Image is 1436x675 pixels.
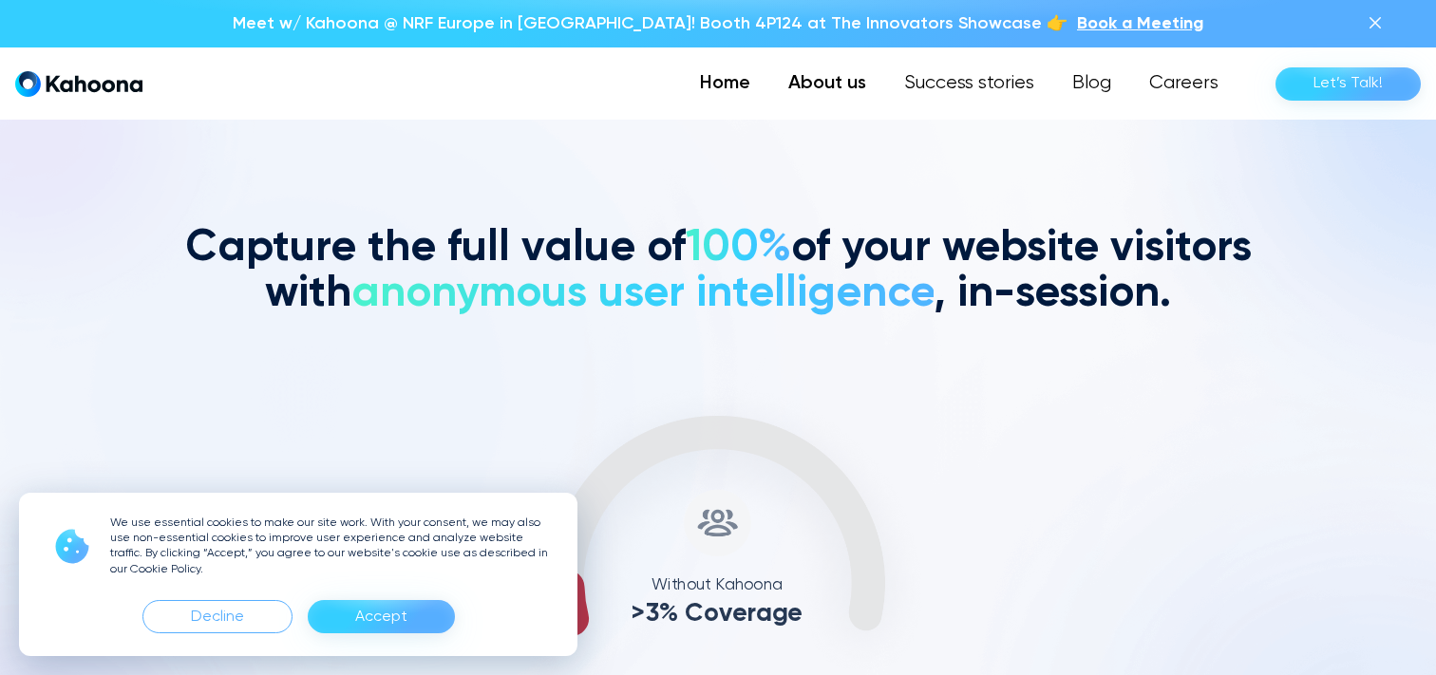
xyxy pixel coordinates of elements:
a: Success stories [885,65,1053,103]
div: Accept [308,600,455,633]
a: Let’s Talk! [1275,67,1421,101]
p: We use essential cookies to make our site work. With your consent, we may also use non-essential ... [110,516,555,577]
span: Book a Meeting [1077,15,1203,32]
h2: Capture the full value of of your website visitors with , in-session. [177,226,1259,317]
span: 100% [686,226,791,270]
a: Blog [1053,65,1130,103]
a: Careers [1130,65,1238,103]
span: anonymous user intelligence [351,272,934,315]
div: Let’s Talk! [1313,68,1383,99]
a: Book a Meeting [1077,11,1203,36]
div: Decline [191,602,244,632]
a: Home [681,65,769,103]
div: Decline [142,600,293,633]
a: About us [769,65,885,103]
p: Meet w/ Kahoona @ NRF Europe in [GEOGRAPHIC_DATA]! Booth 4P124 at The Innovators Showcase 👉 [233,11,1068,36]
div: Accept [355,602,407,632]
a: home [15,70,142,98]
